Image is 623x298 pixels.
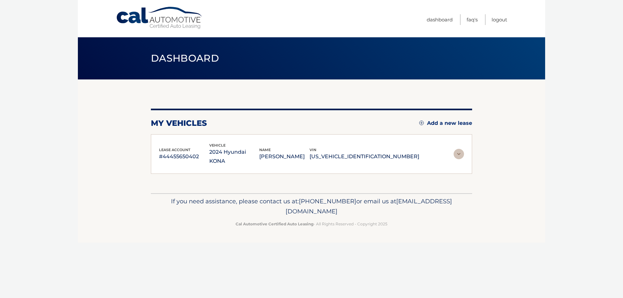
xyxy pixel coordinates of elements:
strong: Cal Automotive Certified Auto Leasing [236,221,313,226]
p: 2024 Hyundai KONA [209,148,260,166]
a: Logout [492,14,507,25]
a: Add a new lease [419,120,472,126]
p: #44455650402 [159,152,209,161]
p: - All Rights Reserved - Copyright 2025 [155,221,468,227]
a: Cal Automotive [116,6,203,30]
span: vehicle [209,143,226,148]
a: FAQ's [467,14,478,25]
p: If you need assistance, please contact us at: or email us at [155,196,468,217]
span: lease account [159,148,190,152]
span: name [259,148,271,152]
a: Dashboard [427,14,453,25]
h2: my vehicles [151,118,207,128]
p: [US_VEHICLE_IDENTIFICATION_NUMBER] [310,152,419,161]
span: vin [310,148,316,152]
p: [PERSON_NAME] [259,152,310,161]
img: accordion-rest.svg [454,149,464,159]
span: Dashboard [151,52,219,64]
img: add.svg [419,121,424,125]
span: [PHONE_NUMBER] [299,197,356,205]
